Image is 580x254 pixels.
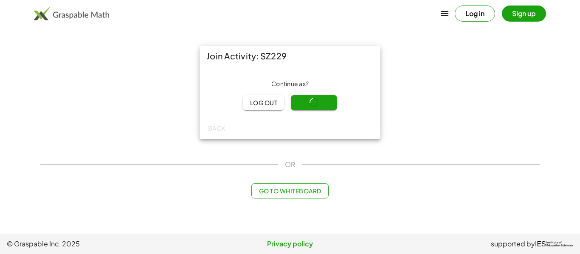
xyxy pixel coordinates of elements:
div: Join Activity: SZ229 [200,46,380,66]
a: IESInstitute ofEducation Sciences [535,239,573,249]
button: Log in [455,6,495,22]
button: Sign up [502,6,546,22]
span: Log out [250,99,277,106]
button: Go to Whiteboard [251,183,328,198]
span: IES [535,240,546,248]
span: supported by [491,239,535,249]
button: Log out [243,95,284,110]
div: Continue as ? [206,80,374,88]
a: Privacy policy [196,239,385,249]
span: OR [285,159,295,170]
span: Institute of Education Sciences [546,241,573,247]
span: © Graspable Inc, 2025 [7,239,196,249]
span: Go to Whiteboard [259,187,321,195]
